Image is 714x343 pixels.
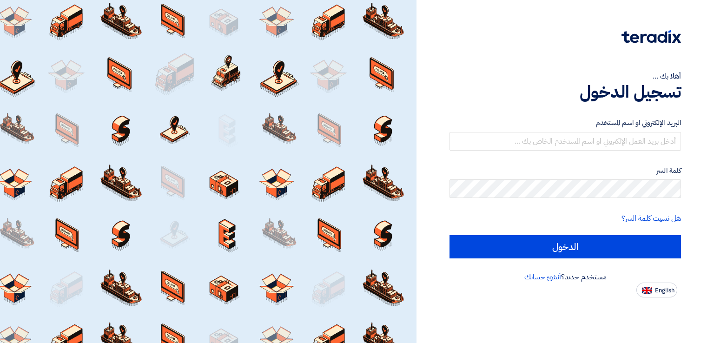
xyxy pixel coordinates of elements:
[450,165,681,176] label: كلمة السر
[450,271,681,283] div: مستخدم جديد؟
[450,118,681,128] label: البريد الإلكتروني او اسم المستخدم
[636,283,677,297] button: English
[642,287,652,294] img: en-US.png
[450,235,681,258] input: الدخول
[524,271,561,283] a: أنشئ حسابك
[450,82,681,102] h1: تسجيل الدخول
[621,213,681,224] a: هل نسيت كلمة السر؟
[450,71,681,82] div: أهلا بك ...
[655,287,674,294] span: English
[450,132,681,151] input: أدخل بريد العمل الإلكتروني او اسم المستخدم الخاص بك ...
[621,30,681,43] img: Teradix logo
